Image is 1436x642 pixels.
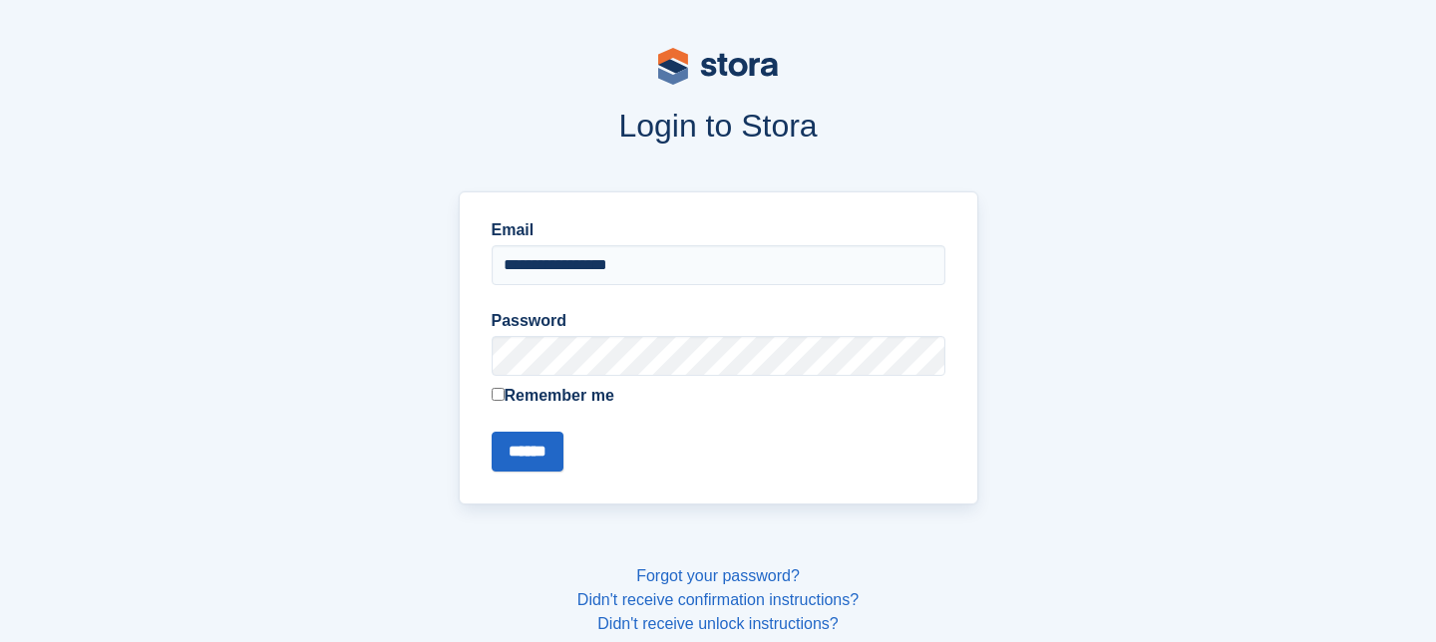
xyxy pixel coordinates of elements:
h1: Login to Stora [78,108,1358,144]
label: Password [492,309,945,333]
input: Remember me [492,388,505,401]
label: Email [492,218,945,242]
label: Remember me [492,384,945,408]
a: Didn't receive confirmation instructions? [577,591,859,608]
img: stora-logo-53a41332b3708ae10de48c4981b4e9114cc0af31d8433b30ea865607fb682f29.svg [658,48,778,85]
a: Didn't receive unlock instructions? [597,615,838,632]
a: Forgot your password? [636,567,800,584]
